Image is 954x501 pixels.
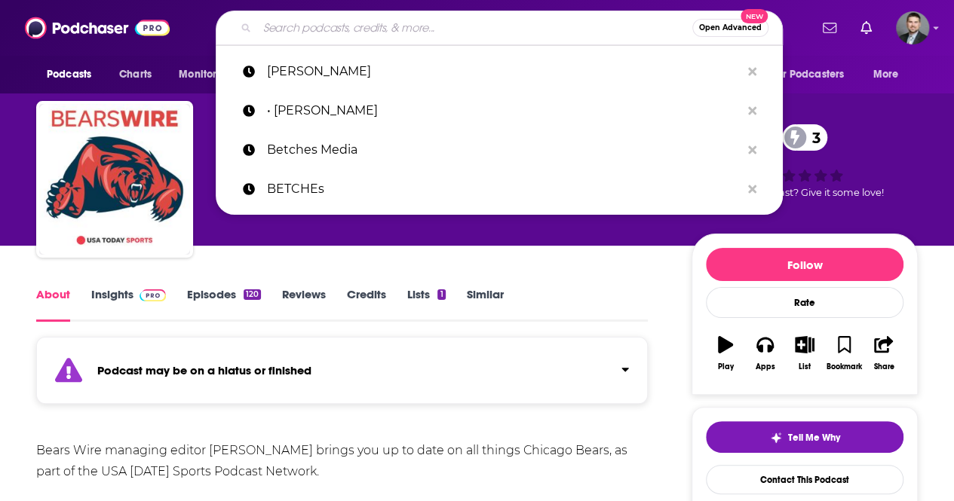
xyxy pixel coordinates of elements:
[109,60,161,89] a: Charts
[745,326,784,380] button: Apps
[770,432,782,444] img: tell me why sparkle
[692,19,768,37] button: Open AdvancedNew
[785,326,824,380] button: List
[47,64,91,85] span: Podcasts
[706,326,745,380] button: Play
[168,60,252,89] button: open menu
[216,11,783,45] div: Search podcasts, credits, & more...
[407,287,445,322] a: Lists1
[797,124,828,151] span: 3
[741,9,768,23] span: New
[725,187,884,198] span: Good podcast? Give it some love!
[873,64,899,85] span: More
[39,104,190,255] img: The Bears Wire Podcast
[854,15,878,41] a: Show notifications dropdown
[699,24,762,32] span: Open Advanced
[896,11,929,44] span: Logged in as sstewart9
[187,287,261,322] a: Episodes120
[25,14,170,42] img: Podchaser - Follow, Share and Rate Podcasts
[267,52,741,91] p: Zoe Schubor
[267,170,741,209] p: BETCHEs
[706,421,903,453] button: tell me why sparkleTell Me Why
[817,15,842,41] a: Show notifications dropdown
[718,362,734,371] div: Play
[244,289,261,300] div: 120
[863,60,918,89] button: open menu
[896,11,929,44] button: Show profile menu
[873,362,894,371] div: Share
[896,11,929,44] img: User Profile
[347,287,386,322] a: Credits
[762,60,866,89] button: open menu
[36,346,648,404] section: Click to expand status details
[216,130,783,170] a: Betches Media
[824,326,864,380] button: Bookmark
[437,289,445,300] div: 1
[827,362,862,371] div: Bookmark
[267,91,741,130] p: • Zoe Schubor
[36,287,70,322] a: About
[119,64,152,85] span: Charts
[216,170,783,209] a: BETCHEs
[771,64,844,85] span: For Podcasters
[97,363,311,377] strong: Podcast may be on a hiatus or finished
[257,16,692,40] input: Search podcasts, credits, & more...
[216,91,783,130] a: • [PERSON_NAME]
[91,287,166,322] a: InsightsPodchaser Pro
[706,248,903,281] button: Follow
[692,115,918,208] div: 3Good podcast? Give it some love!
[756,362,775,371] div: Apps
[782,124,828,151] a: 3
[282,287,326,322] a: Reviews
[706,287,903,318] div: Rate
[36,440,648,482] div: Bears Wire managing editor [PERSON_NAME] brings you up to date on all things Chicago Bears, as pa...
[788,432,840,444] span: Tell Me Why
[140,289,166,301] img: Podchaser Pro
[864,326,903,380] button: Share
[36,60,111,89] button: open menu
[706,465,903,494] a: Contact This Podcast
[799,362,811,371] div: List
[467,287,504,322] a: Similar
[216,52,783,91] a: [PERSON_NAME]
[267,130,741,170] p: Betches Media
[179,64,232,85] span: Monitoring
